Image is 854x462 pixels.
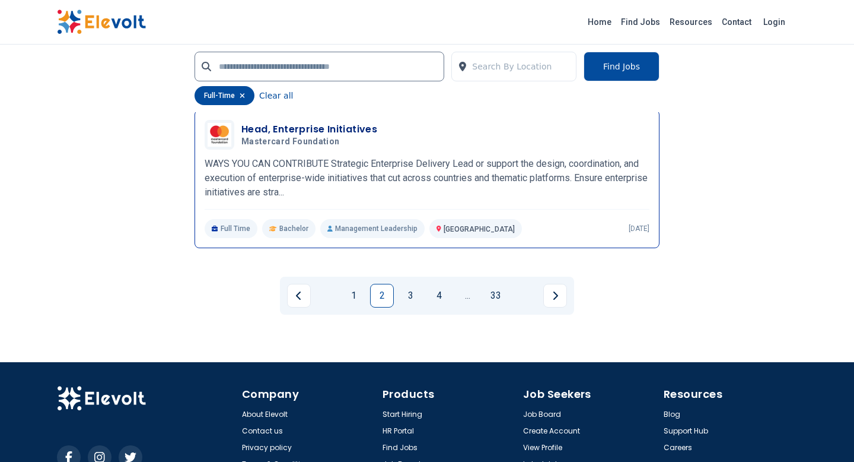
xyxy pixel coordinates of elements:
a: Login [756,10,792,34]
a: Next page [543,284,567,308]
a: Start Hiring [383,410,422,419]
button: Clear all [259,86,293,105]
a: Support Hub [664,426,708,436]
a: Job Board [523,410,561,419]
a: Page 33 [484,284,508,308]
button: Find Jobs [584,52,659,81]
iframe: Chat Widget [795,405,854,462]
a: Create Account [523,426,580,436]
h4: Job Seekers [523,386,657,403]
img: Elevolt [57,10,146,34]
img: Mastercard Foundation [208,123,231,147]
a: Page 1 [342,284,365,308]
p: WAYS YOU CAN CONTRIBUTE Strategic Enterprise Delivery Lead or support the design, coordination, a... [205,157,649,200]
img: Elevolt [57,386,146,411]
span: Mastercard Foundation [241,137,339,147]
a: Careers [664,443,692,452]
a: Previous page [287,284,311,308]
div: full-time [195,86,254,105]
a: Blog [664,410,680,419]
a: Privacy policy [242,443,292,452]
ul: Pagination [287,284,567,308]
a: About Elevolt [242,410,288,419]
a: View Profile [523,443,562,452]
span: Bachelor [279,224,308,233]
a: Page 4 [427,284,451,308]
a: Mastercard FoundationHead, Enterprise InitiativesMastercard FoundationWAYS YOU CAN CONTRIBUTE Str... [205,120,649,238]
a: Page 3 [399,284,422,308]
a: Find Jobs [616,12,665,31]
p: Full Time [205,219,257,238]
p: [DATE] [629,224,649,233]
h4: Company [242,386,375,403]
a: Jump forward [455,284,479,308]
a: Contact [717,12,756,31]
h4: Resources [664,386,797,403]
a: Resources [665,12,717,31]
a: Home [583,12,616,31]
h3: Head, Enterprise Initiatives [241,122,377,137]
a: HR Portal [383,426,414,436]
p: Management Leadership [320,219,425,238]
a: Find Jobs [383,443,418,452]
h4: Products [383,386,516,403]
a: Page 2 is your current page [370,284,394,308]
span: [GEOGRAPHIC_DATA] [444,225,515,233]
a: Contact us [242,426,283,436]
